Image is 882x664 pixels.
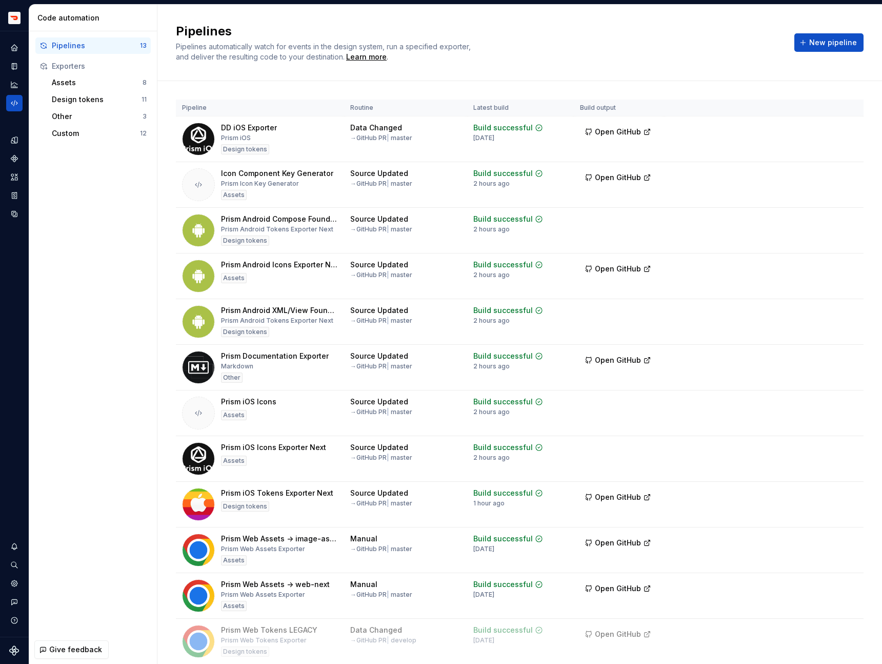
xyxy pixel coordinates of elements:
span: | [387,271,389,279]
div: Build successful [473,214,533,224]
button: Design tokens11 [48,91,151,108]
div: 2 hours ago [473,454,510,462]
button: New pipeline [794,33,864,52]
div: 1 hour ago [473,499,505,507]
span: Pipelines automatically watch for events in the design system, run a specified exporter, and deli... [176,42,473,61]
div: → GitHub PR master [350,408,412,416]
th: Pipeline [176,100,344,116]
div: Analytics [6,76,23,93]
div: Source Updated [350,168,408,179]
span: Open GitHub [595,172,641,183]
div: Assets [221,190,247,200]
div: → GitHub PR master [350,225,412,233]
span: | [387,225,389,233]
a: Settings [6,575,23,592]
a: Data sources [6,206,23,222]
th: Latest build [467,100,574,116]
div: Design tokens [221,327,269,337]
svg: Supernova Logo [9,646,19,656]
div: Other [221,373,243,383]
a: Open GitHub [580,174,656,183]
div: Data Changed [350,123,402,133]
button: Notifications [6,538,23,555]
div: Design tokens [52,94,142,105]
a: Home [6,40,23,56]
div: Prism Icon Key Generator [221,180,299,188]
div: Other [52,111,143,122]
div: Data Changed [350,625,402,635]
div: 11 [142,95,147,104]
span: Open GitHub [595,583,641,594]
div: 13 [140,42,147,50]
button: Other3 [48,108,151,125]
div: Assets [221,410,247,420]
div: Build successful [473,123,533,133]
a: Code automation [6,95,23,111]
a: Open GitHub [580,540,656,549]
a: Open GitHub [580,357,656,366]
span: | [387,362,389,370]
div: Assets [221,601,247,611]
span: Open GitHub [595,629,641,639]
div: 3 [143,112,147,121]
div: 2 hours ago [473,317,510,325]
th: Routine [344,100,467,116]
div: 2 hours ago [473,180,510,188]
div: 2 hours ago [473,408,510,416]
button: Open GitHub [580,123,656,141]
div: Prism Android Compose Foundations [221,214,338,224]
div: Manual [350,534,377,544]
div: DD iOS Exporter [221,123,277,133]
button: Open GitHub [580,260,656,278]
button: Give feedback [34,640,109,659]
div: Prism Web Tokens LEGACY [221,625,317,635]
span: Open GitHub [595,127,641,137]
a: Learn more [346,52,387,62]
div: Code automation [37,13,153,23]
button: Search ⌘K [6,557,23,573]
div: Assets [221,555,247,565]
div: Assets [221,273,247,283]
div: → GitHub PR master [350,591,412,599]
span: . [345,53,388,61]
a: Open GitHub [580,631,656,640]
h2: Pipelines [176,23,782,40]
div: Source Updated [350,488,408,498]
button: Assets8 [48,74,151,91]
div: Prism iOS Tokens Exporter Next [221,488,333,498]
div: Source Updated [350,214,408,224]
div: → GitHub PR master [350,317,412,325]
div: Design tokens [221,501,269,512]
span: Open GitHub [595,492,641,502]
button: Open GitHub [580,488,656,506]
div: [DATE] [473,134,494,142]
div: → GitHub PR master [350,545,412,553]
span: Open GitHub [595,538,641,548]
a: Open GitHub [580,585,656,594]
a: Documentation [6,58,23,74]
button: Contact support [6,594,23,610]
a: Open GitHub [580,494,656,503]
div: Source Updated [350,351,408,361]
div: Pipelines [52,41,140,51]
span: | [387,545,389,553]
div: Prism Web Assets -> web-next [221,579,330,590]
div: Assets [6,169,23,185]
button: Pipelines13 [35,37,151,54]
img: bd52d190-91a7-4889-9e90-eccda45865b1.png [8,12,21,24]
div: Build successful [473,168,533,179]
div: Source Updated [350,260,408,270]
th: Build output [574,100,664,116]
a: Custom12 [48,125,151,142]
div: Exporters [52,61,147,71]
a: Components [6,150,23,167]
div: 2 hours ago [473,271,510,279]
